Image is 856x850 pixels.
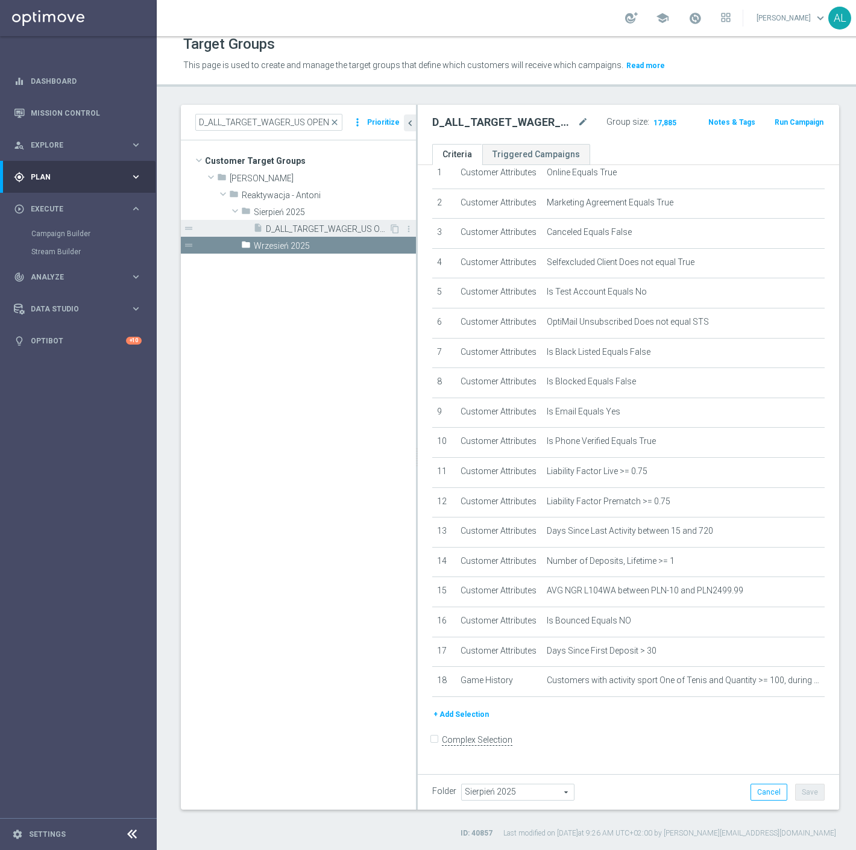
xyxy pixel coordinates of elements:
span: Selfexcluded Client Does not equal True [547,257,694,267]
span: Is Blocked Equals False [547,377,636,387]
i: play_circle_outline [14,204,25,214]
label: Group size [606,117,647,127]
td: 14 [432,547,456,577]
div: Optibot [14,325,142,357]
i: folder [241,240,251,254]
button: track_changes Analyze keyboard_arrow_right [13,272,142,282]
button: Data Studio keyboard_arrow_right [13,304,142,314]
span: Is Email Equals Yes [547,407,620,417]
td: Customer Attributes [456,278,542,308]
button: Run Campaign [773,116,825,129]
td: Customer Attributes [456,368,542,398]
span: Analyze [31,273,130,281]
span: This page is used to create and manage the target groups that define which customers will receive... [183,60,623,70]
button: Prioritize [365,114,401,131]
span: Liability Factor Prematch >= 0.75 [547,496,670,507]
h2: D_ALL_TARGET_WAGER_US OPEN FINAL 50% do 300 PLN_010925 [432,115,575,130]
td: Game History [456,667,542,697]
td: 2 [432,189,456,219]
div: Stream Builder [31,243,156,261]
label: Last modified on [DATE] at 9:26 AM UTC+02:00 by [PERSON_NAME][EMAIL_ADDRESS][DOMAIN_NAME] [503,828,836,839]
label: : [647,117,649,127]
td: 5 [432,278,456,308]
i: more_vert [351,114,363,131]
span: Wrzesień 2025 [254,241,416,251]
i: insert_drive_file [253,223,263,237]
td: Customer Attributes [456,577,542,607]
i: lightbulb [14,336,25,346]
button: Notes & Tags [707,116,757,129]
span: close [330,117,339,127]
div: Analyze [14,272,130,283]
div: lightbulb Optibot +10 [13,336,142,346]
td: 12 [432,487,456,517]
td: 18 [432,667,456,697]
td: 16 [432,607,456,637]
button: Read more [625,59,666,72]
td: Customer Attributes [456,189,542,219]
td: Customer Attributes [456,248,542,278]
button: chevron_left [404,114,416,131]
span: D_ALL_TARGET_WAGER_US OPEN FINAL 50% do 300 PLN_010925 [266,224,389,234]
i: folder [241,206,251,220]
span: Is Black Listed Equals False [547,347,650,357]
i: keyboard_arrow_right [130,271,142,283]
td: Customer Attributes [456,607,542,637]
div: Plan [14,172,130,183]
i: folder [229,189,239,203]
label: ID: 40857 [461,828,493,839]
td: Customer Attributes [456,219,542,249]
td: 4 [432,248,456,278]
td: Customer Attributes [456,547,542,577]
span: Execute [31,205,130,213]
span: Is Phone Verified Equals True [547,436,656,446]
td: 7 [432,338,456,368]
span: Days Since Last Activity between 15 and 720 [547,526,713,536]
span: Online Equals True [547,167,617,178]
i: keyboard_arrow_right [130,203,142,214]
a: Criteria [432,144,482,165]
input: Quick find group or folder [195,114,342,131]
button: person_search Explore keyboard_arrow_right [13,140,142,150]
button: Mission Control [13,108,142,118]
td: Customer Attributes [456,398,542,428]
i: keyboard_arrow_right [130,171,142,183]
i: equalizer [14,76,25,87]
label: Complex Selection [442,734,512,746]
i: settings [12,829,23,840]
button: gps_fixed Plan keyboard_arrow_right [13,172,142,182]
td: 10 [432,428,456,458]
span: school [656,11,669,25]
td: 9 [432,398,456,428]
div: Data Studio [14,304,130,314]
button: Save [795,784,825,801]
td: 11 [432,457,456,487]
span: Marketing Agreement Equals True [547,198,673,208]
i: folder [217,172,227,186]
span: AVG NGR L104WA between PLN-10 and PLN2499.99 [547,586,743,596]
td: 3 [432,219,456,249]
td: 13 [432,517,456,548]
td: 8 [432,368,456,398]
div: Campaign Builder [31,225,156,243]
span: Number of Deposits, Lifetime >= 1 [547,556,675,566]
button: equalizer Dashboard [13,77,142,86]
a: Campaign Builder [31,229,125,239]
span: Customer Target Groups [205,152,416,169]
i: gps_fixed [14,172,25,183]
span: Canceled Equals False [547,227,632,237]
i: keyboard_arrow_right [130,303,142,314]
span: keyboard_arrow_down [814,11,827,25]
button: Cancel [751,784,787,801]
span: Data Studio [31,305,130,313]
td: 1 [432,158,456,189]
span: Customers with activity sport One of Tenis and Quantity >= 100, during the previous 720 days [547,675,820,686]
a: Triggered Campaigns [482,144,590,165]
td: 6 [432,308,456,338]
span: Sierpie&#x144; 2025 [254,207,416,217]
span: Plan [31,173,130,181]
